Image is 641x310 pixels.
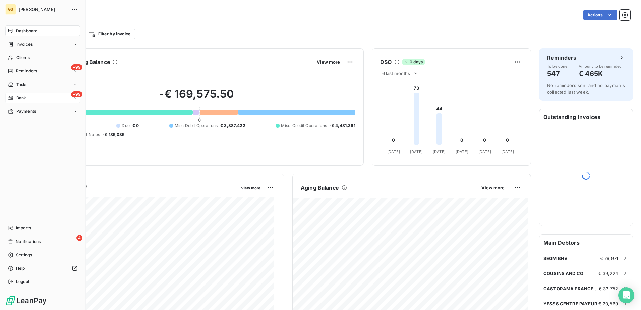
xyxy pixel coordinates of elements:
span: Monthly Revenue [38,190,236,197]
span: COUSINS AND CO [543,271,583,276]
a: Payments [5,106,80,117]
h6: Main Debtors [539,235,633,251]
a: Dashboard [5,25,80,36]
span: Imports [16,225,31,231]
span: € 3,387,422 [220,123,245,129]
span: Notifications [16,239,41,245]
button: View more [315,59,342,65]
span: Help [16,265,25,271]
span: Reminders [16,68,37,74]
h4: € 465K [579,68,622,79]
button: Filter by invoice [84,29,135,39]
img: Logo LeanPay [5,295,47,306]
span: € 20,569 [598,301,618,306]
tspan: [DATE] [410,149,423,154]
span: Tasks [16,82,28,88]
a: Help [5,263,80,274]
a: Settings [5,250,80,260]
span: SEGM BHV [543,256,568,261]
span: To be done [547,64,568,68]
h4: 547 [547,68,568,79]
span: Due [122,123,129,129]
span: No reminders sent and no payments collected last week. [547,83,625,95]
tspan: [DATE] [456,149,468,154]
span: -€ 4,481,361 [330,123,355,129]
a: Imports [5,223,80,234]
span: View more [481,185,505,190]
span: Clients [16,55,30,61]
div: Open Intercom Messenger [618,287,634,303]
span: 4 [76,235,82,241]
a: +99Reminders [5,66,80,76]
tspan: [DATE] [433,149,446,154]
span: -€ 185,035 [103,132,125,138]
span: 0 [198,117,201,123]
span: [PERSON_NAME] [19,7,67,12]
a: Tasks [5,79,80,90]
span: Invoices [16,41,33,47]
span: Bank [16,95,26,101]
span: +99 [71,64,82,70]
span: YESSS CENTRE PAYEUR [543,301,597,306]
h6: DSO [380,58,392,66]
h6: Aging Balance [301,184,339,192]
span: € 39,224 [598,271,618,276]
span: Settings [16,252,32,258]
span: +99 [71,91,82,97]
button: Actions [583,10,617,20]
span: € 0 [132,123,139,129]
span: Dashboard [16,28,37,34]
span: Misc Debit Operations [175,123,218,129]
a: +99Bank [5,93,80,103]
h2: -€ 169,575.50 [38,87,355,107]
span: View more [317,59,340,65]
div: GS [5,4,16,15]
tspan: [DATE] [478,149,491,154]
a: Clients [5,52,80,63]
span: 0 days [402,59,425,65]
button: View more [239,185,263,191]
h6: Reminders [547,54,576,62]
h6: Outstanding Invoices [539,109,633,125]
span: € 33,752 [599,286,618,291]
a: Invoices [5,39,80,50]
span: CASTORAMA FRANCE SAS [543,286,599,291]
span: Amount to be reminded [579,64,622,68]
span: View more [241,186,260,190]
span: Payments [16,108,36,114]
span: 6 last months [382,71,410,76]
button: View more [479,185,507,191]
span: € 79,971 [600,256,618,261]
span: Logout [16,279,30,285]
tspan: [DATE] [387,149,400,154]
tspan: [DATE] [501,149,514,154]
span: Misc. Credit Operations [281,123,327,129]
